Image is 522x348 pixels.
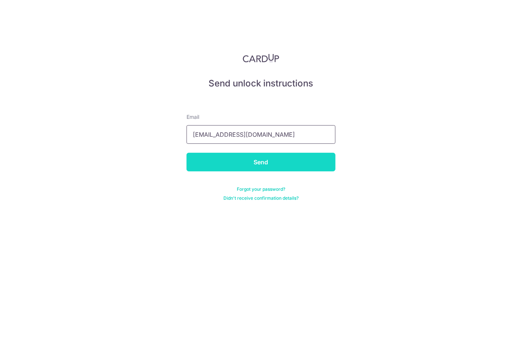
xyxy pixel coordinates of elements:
[237,186,285,192] a: Forgot your password?
[187,114,199,120] span: translation missing: en.devise.label.Email
[243,54,279,63] img: CardUp Logo
[223,195,299,201] a: Didn't receive confirmation details?
[187,125,335,144] input: Enter your Email
[187,153,335,171] input: Send
[187,77,335,89] h5: Send unlock instructions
